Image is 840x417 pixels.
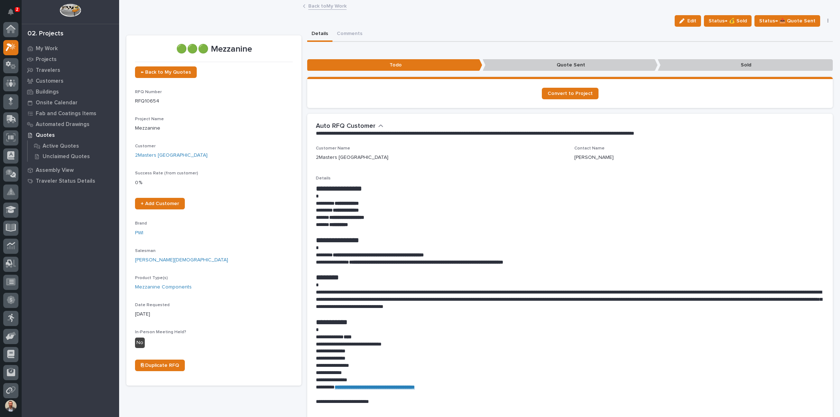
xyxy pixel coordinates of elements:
a: Fab and Coatings Items [22,108,119,119]
p: Travelers [36,67,60,74]
a: Customers [22,75,119,86]
img: Workspace Logo [60,4,81,17]
button: Status→ 📤 Quote Sent [754,15,820,27]
span: ← Back to My Quotes [141,70,191,75]
a: Mezzanine Components [135,283,192,291]
button: Notifications [3,4,18,19]
a: Convert to Project [542,88,599,99]
a: 2Masters [GEOGRAPHIC_DATA] [135,152,208,159]
div: No [135,338,145,348]
p: [DATE] [135,310,293,318]
span: In-Person Meeting Held? [135,330,186,334]
span: ⎘ Duplicate RFQ [141,363,179,368]
button: Details [307,27,332,42]
span: Brand [135,221,147,226]
button: users-avatar [3,398,18,413]
span: + Add Customer [141,201,179,206]
button: Comments [332,27,367,42]
a: Unclaimed Quotes [28,151,119,161]
p: [PERSON_NAME] [574,154,614,161]
p: 2Masters [GEOGRAPHIC_DATA] [316,154,388,161]
a: Active Quotes [28,141,119,151]
span: Details [316,176,331,181]
span: RFQ Number [135,90,162,94]
span: Customer Name [316,146,350,151]
a: Quotes [22,130,119,140]
p: Fab and Coatings Items [36,110,96,117]
span: Success Rate (from customer) [135,171,198,175]
a: + Add Customer [135,198,185,209]
a: Onsite Calendar [22,97,119,108]
div: Notifications2 [9,9,18,20]
button: Auto RFQ Customer [316,122,383,130]
a: Buildings [22,86,119,97]
h2: Auto RFQ Customer [316,122,375,130]
a: [PERSON_NAME][DEMOGRAPHIC_DATA] [135,256,228,264]
p: Quote Sent [483,59,658,71]
p: Automated Drawings [36,121,90,128]
a: Back toMy Work [308,1,347,10]
span: Project Name [135,117,164,121]
span: Contact Name [574,146,605,151]
a: ⎘ Duplicate RFQ [135,360,185,371]
p: Todo [307,59,482,71]
button: Status→ 💰 Sold [704,15,752,27]
div: 02. Projects [27,30,64,38]
span: Status→ 💰 Sold [709,17,747,25]
a: Assembly View [22,165,119,175]
p: Active Quotes [43,143,79,149]
p: 🟢🟢🟢 Mezzanine [135,44,293,55]
p: My Work [36,45,58,52]
a: Automated Drawings [22,119,119,130]
p: Unclaimed Quotes [43,153,90,160]
a: Travelers [22,65,119,75]
span: Product Type(s) [135,276,168,280]
a: PWI [135,229,143,237]
p: Mezzanine [135,125,293,132]
a: Traveler Status Details [22,175,119,186]
p: Projects [36,56,57,63]
span: Convert to Project [548,91,593,96]
p: 2 [16,7,18,12]
p: 0 % [135,179,293,187]
a: ← Back to My Quotes [135,66,197,78]
button: Edit [675,15,701,27]
span: Status→ 📤 Quote Sent [759,17,815,25]
p: Assembly View [36,167,74,174]
p: Sold [658,59,833,71]
a: My Work [22,43,119,54]
p: Buildings [36,89,59,95]
p: RFQ10654 [135,97,293,105]
p: Customers [36,78,64,84]
a: Projects [22,54,119,65]
span: Edit [687,18,696,24]
span: Salesman [135,249,156,253]
p: Quotes [36,132,55,139]
p: Traveler Status Details [36,178,95,184]
span: Customer [135,144,156,148]
span: Date Requested [135,303,170,307]
p: Onsite Calendar [36,100,78,106]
